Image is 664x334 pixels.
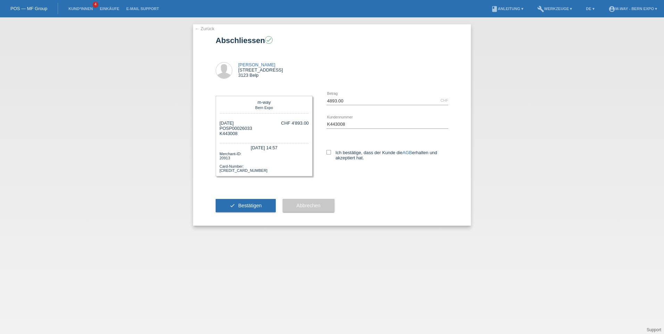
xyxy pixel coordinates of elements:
[195,26,214,31] a: ← Zurück
[283,199,334,212] button: Abbrechen
[221,100,307,105] div: m-way
[221,105,307,110] div: Bern Expo
[219,151,309,173] div: Merchant-ID: 20913 Card-Number: [CREDIT_CARD_NUMBER]
[10,6,47,11] a: POS — MF Group
[93,2,98,8] span: 4
[219,131,238,136] span: K443008
[582,7,598,11] a: DE ▾
[123,7,163,11] a: E-Mail Support
[216,199,276,212] button: check Bestätigen
[219,143,309,151] div: [DATE] 14:57
[608,6,615,12] i: account_circle
[96,7,123,11] a: Einkäufe
[647,327,661,332] a: Support
[488,7,527,11] a: bookAnleitung ▾
[534,7,576,11] a: buildWerkzeuge ▾
[440,98,448,102] div: CHF
[326,150,448,160] label: Ich bestätige, dass der Kunde die erhalten und akzeptiert hat.
[216,36,448,45] h1: Abschliessen
[605,7,661,11] a: account_circlem-way - Bern Expo ▾
[402,150,412,155] a: AGB
[238,203,262,208] span: Bestätigen
[297,203,321,208] span: Abbrechen
[537,6,544,12] i: build
[230,203,235,208] i: check
[219,120,252,136] div: [DATE] POSP00026033
[238,62,275,67] a: [PERSON_NAME]
[491,6,498,12] i: book
[65,7,96,11] a: Kund*innen
[281,120,309,126] div: CHF 4'893.00
[266,37,272,43] i: check
[238,62,283,78] div: [STREET_ADDRESS] 3123 Belp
